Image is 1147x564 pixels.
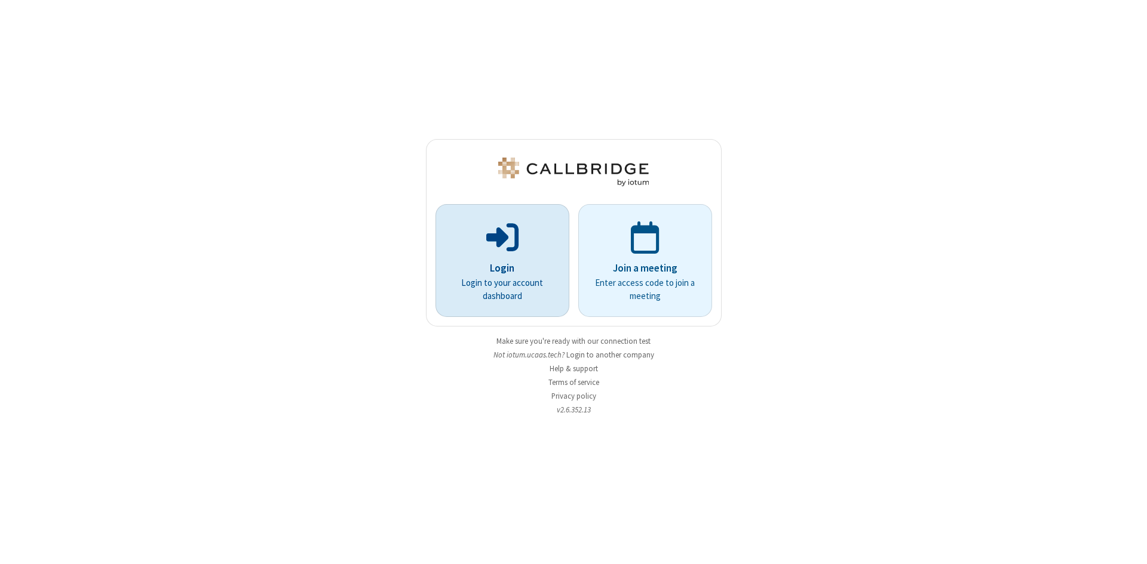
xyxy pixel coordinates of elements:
p: Enter access code to join a meeting [595,276,695,303]
li: v2.6.352.13 [426,404,722,415]
a: Privacy policy [551,391,596,401]
button: Login to another company [566,349,654,360]
a: Help & support [550,363,598,374]
li: Not iotum.​ucaas.​tech? [426,349,722,360]
iframe: Chat [1117,533,1138,556]
p: Login to your account dashboard [452,276,553,303]
img: iotum.​ucaas.​tech [496,158,651,186]
a: Terms of service [548,377,599,387]
p: Join a meeting [595,261,695,276]
button: LoginLogin to your account dashboard [436,204,569,317]
a: Make sure you're ready with our connection test [496,336,651,346]
p: Login [452,261,553,276]
a: Join a meetingEnter access code to join a meeting [578,204,712,317]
